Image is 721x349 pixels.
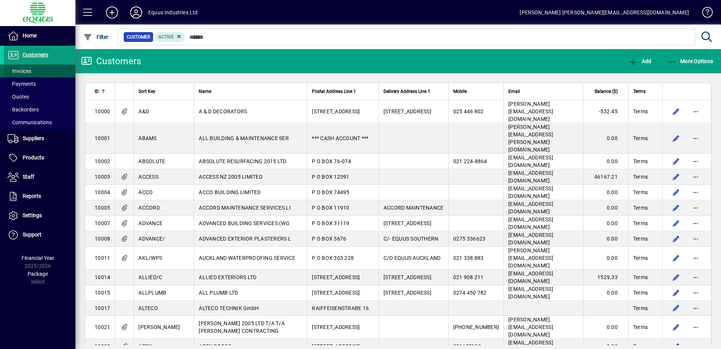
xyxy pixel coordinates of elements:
span: Sort Key [138,87,155,96]
span: P O BOX 11910 [312,205,349,211]
td: 0.00 [583,316,628,339]
span: ALL PLUMB LTD [199,290,238,296]
span: P O BOX 303 228 [312,255,354,261]
span: P O BOX 76-074 [312,158,351,164]
td: 1529.33 [583,270,628,285]
td: 46167.21 [583,169,628,185]
span: Postal Address Line 1 [312,87,356,96]
button: Edit [670,302,682,314]
span: Active [158,34,174,40]
span: [EMAIL_ADDRESS][DOMAIN_NAME] [508,201,553,215]
button: More options [690,105,702,117]
button: More options [690,171,702,183]
span: A&D [138,108,149,114]
span: [STREET_ADDRESS] [384,290,431,296]
span: [STREET_ADDRESS] [312,108,360,114]
button: Edit [670,252,682,264]
span: Payments [8,81,36,87]
td: 0.00 [583,247,628,270]
td: 0.00 [583,154,628,169]
span: Invoices [8,68,31,74]
span: ACCESS NZ 2005 LIMITED [199,174,262,180]
span: Terms [633,219,648,227]
span: [EMAIL_ADDRESS][DOMAIN_NAME] [508,232,553,246]
span: Communications [8,119,52,125]
span: [STREET_ADDRESS] [312,324,360,330]
span: [STREET_ADDRESS] [384,220,431,226]
span: Products [23,154,44,161]
span: Suppliers [23,135,44,141]
span: 0275 336623 [453,236,486,242]
button: More options [690,202,702,214]
td: 0.00 [583,200,628,216]
button: Filter [81,30,110,44]
span: P O BOX 31119 [312,220,349,226]
button: More options [690,271,702,283]
button: More options [690,132,702,144]
td: 0.00 [583,231,628,247]
td: 0.00 [583,216,628,231]
a: Payments [4,77,75,90]
span: ID [95,87,99,96]
a: Suppliers [4,129,75,148]
span: [EMAIL_ADDRESS][DOMAIN_NAME] [508,216,553,230]
span: Balance ($) [595,87,618,96]
span: Delivery Address Line 1 [384,87,430,96]
span: AUCKLAND WATERPROOFING SERVICE [199,255,295,261]
span: Terms [633,134,648,142]
span: C/O EQUUS AUCKLAND [384,255,441,261]
button: More options [690,186,702,198]
span: AKL/WPS [138,255,162,261]
span: Terms [633,158,648,165]
a: Home [4,26,75,45]
span: 025 446 802 [453,108,484,114]
span: [EMAIL_ADDRESS][DOMAIN_NAME] [508,170,553,184]
span: Financial Year [21,255,54,261]
span: Terms [633,235,648,242]
span: Support [23,232,41,238]
div: [PERSON_NAME] [PERSON_NAME][EMAIL_ADDRESS][DOMAIN_NAME] [520,6,689,19]
a: Staff [4,168,75,187]
span: 10001 [95,135,110,141]
span: 10003 [95,174,110,180]
span: Terms [633,108,648,115]
span: [EMAIL_ADDRESS][DOMAIN_NAME] [508,270,553,284]
span: 10015 [95,290,110,296]
div: Equus Industries Ltd [148,6,198,19]
span: Filter [83,34,109,40]
span: [PERSON_NAME][EMAIL_ADDRESS][DOMAIN_NAME] [508,317,553,338]
button: More Options [666,54,715,68]
span: Terms [633,188,648,196]
button: More options [690,252,702,264]
div: Mobile [453,87,499,96]
span: 021 338 883 [453,255,484,261]
span: ADVANCED EXTERIOR PLASTERERS L [199,236,291,242]
span: [EMAIL_ADDRESS][DOMAIN_NAME] [508,154,553,168]
div: Customers [81,55,141,67]
span: ABSOLUTE [138,158,165,164]
button: Edit [670,321,682,333]
span: ADVANCE [138,220,163,226]
span: ACCESS [138,174,158,180]
span: 10008 [95,236,110,242]
a: Quotes [4,90,75,103]
span: ACCORD MAINTENANCE [384,205,444,211]
a: Reports [4,187,75,206]
button: Edit [670,155,682,167]
button: Edit [670,171,682,183]
button: Edit [670,271,682,283]
span: [STREET_ADDRESS] [312,290,360,296]
span: Email [508,87,520,96]
mat-chip: Activation Status: Active [155,32,186,42]
div: Name [199,87,302,96]
span: 10004 [95,189,110,195]
span: Quotes [8,94,29,100]
span: 021 908 211 [453,274,484,280]
button: Edit [670,233,682,245]
td: 0.00 [583,123,628,154]
button: More options [690,302,702,314]
button: Add [100,6,124,19]
span: ALLIED EXTERIORS LTD [199,274,256,280]
span: [PERSON_NAME] 2005 LTD T/A T/A [PERSON_NAME] CONTRACTING [199,320,285,334]
a: Communications [4,116,75,129]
